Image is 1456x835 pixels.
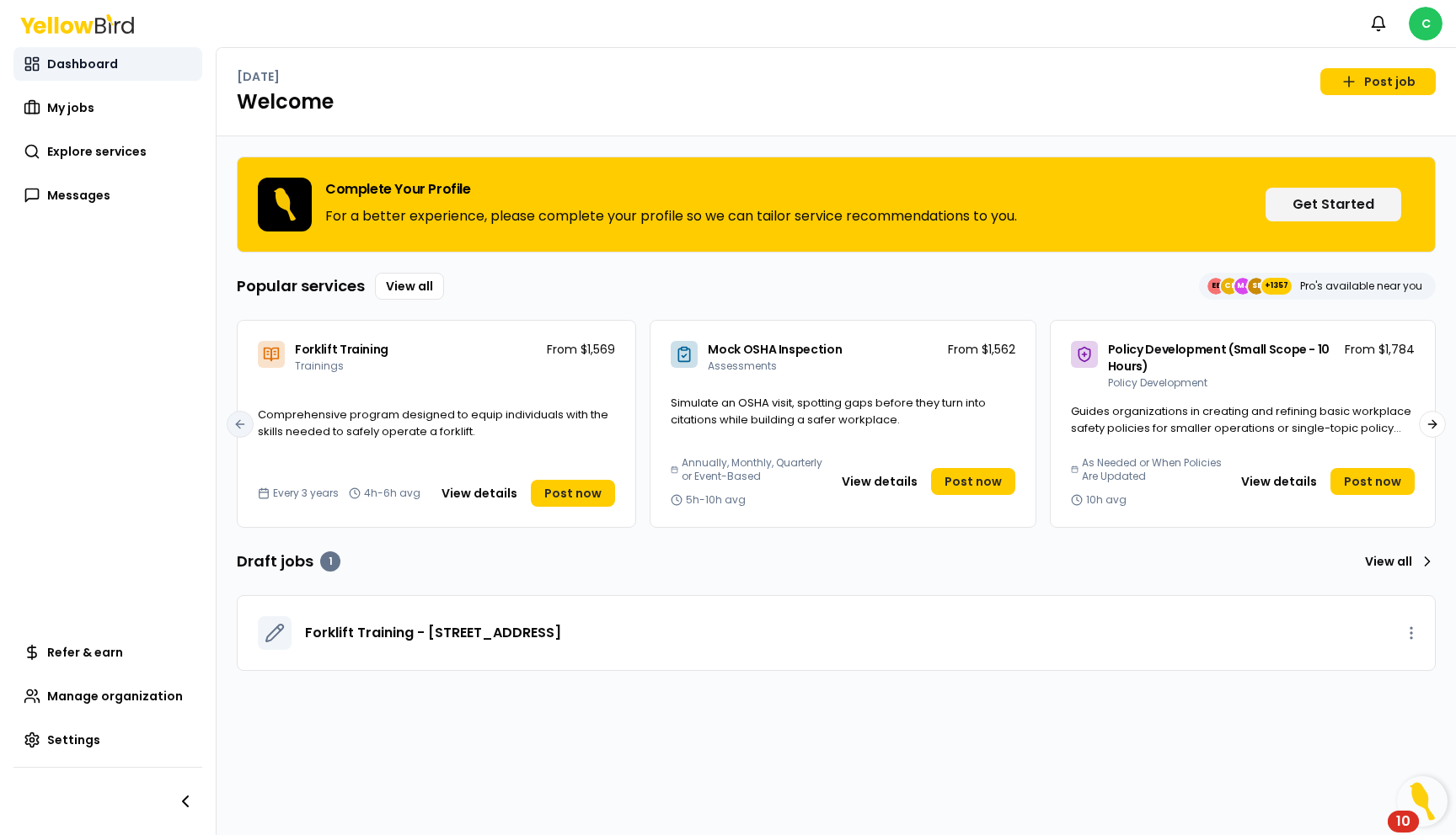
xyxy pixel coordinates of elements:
span: Annually, Monthly, Quarterly or Event-Based [682,456,824,483]
h3: Complete Your Profile [325,183,1017,196]
a: View all [375,273,444,300]
h1: Welcome [237,88,1436,115]
p: From $1,784 [1345,341,1415,358]
span: Guides organizations in creating and refining basic workplace safety policies for smaller operati... [1071,403,1411,452]
span: Comprehensive program designed to equip individuals with the skills needed to safely operate a fo... [258,407,608,439]
span: Settings [47,731,100,748]
p: For a better experience, please complete your profile so we can tailor service recommendations to... [325,206,1017,226]
span: Every 3 years [273,487,339,500]
a: Forklift Training - [STREET_ADDRESS] [305,623,561,643]
a: Post job [1320,68,1436,95]
span: Post now [1344,473,1401,490]
p: Pro's available near you [1300,279,1422,293]
div: 1 [320,551,340,572]
a: Messages [13,178,202,212]
a: Post now [931,468,1015,495]
span: Manage organization [47,688,183,705]
h3: Draft jobs [237,550,340,573]
span: +1357 [1265,278,1288,295]
div: Complete Your ProfileFor a better experience, please complete your profile so we can tailor servi... [237,157,1436,253]
a: Refer & earn [13,636,202,669]
a: My jobs [13,91,202,125]
span: As Needed or When Policies Are Updated [1082,456,1224,483]
span: Explore services [47,143,147,160]
span: Forklift Training [295,341,388,358]
span: 4h-6h avg [364,487,420,500]
p: From $1,562 [948,341,1015,358]
p: From $1,569 [547,341,615,358]
span: Assessments [708,359,777,373]
span: 5h-10h avg [686,493,746,507]
span: SE [1248,278,1265,295]
span: MJ [1234,278,1251,295]
span: Trainings [295,359,344,373]
span: C [1409,7,1443,40]
span: 10h avg [1086,493,1127,507]
span: Dashboard [47,56,118,72]
span: Simulate an OSHA visit, spotting gaps before they turn into citations while building a safer work... [671,395,986,428]
button: Get Started [1266,188,1401,221]
p: [DATE] [237,68,280,85]
span: Post now [945,473,1002,490]
button: View details [832,468,928,495]
span: My jobs [47,99,94,116]
span: EE [1207,278,1224,295]
button: Open Resource Center, 10 new notifications [1397,776,1448,827]
span: CE [1221,278,1238,295]
a: Settings [13,723,202,757]
a: Post now [1330,468,1415,495]
span: Messages [47,187,110,204]
a: Explore services [13,135,202,168]
a: View all [1358,548,1436,575]
span: Refer & earn [47,644,123,661]
span: Post now [544,485,602,502]
a: Post now [531,480,615,507]
button: View details [1231,468,1327,495]
button: View details [431,480,527,507]
h3: Popular services [237,274,365,298]
span: Mock OSHA Inspection [708,341,842,358]
span: Policy Development (Small Scope - 10 Hours) [1108,341,1330,375]
span: Policy Development [1108,375,1207,390]
a: Dashboard [13,47,202,81]
a: Manage organization [13,679,202,713]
